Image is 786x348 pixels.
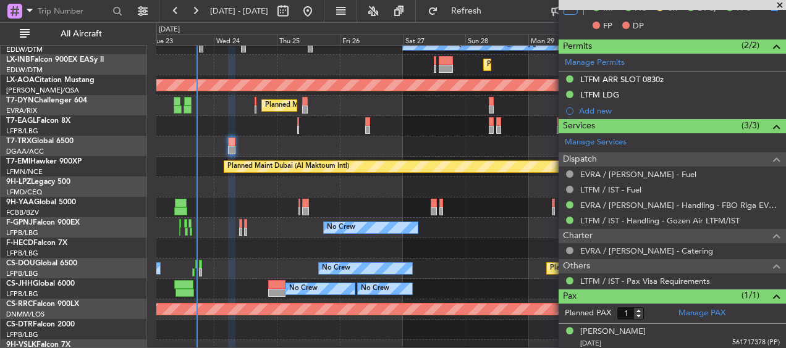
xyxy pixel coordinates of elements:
[441,7,492,15] span: Refresh
[6,239,33,247] span: F-HECD
[6,269,38,278] a: LFPB/LBG
[6,178,70,186] a: 9H-LPZLegacy 500
[6,300,33,308] span: CS-RRC
[227,157,349,176] div: Planned Maint Dubai (Al Maktoum Intl)
[565,307,611,320] label: Planned PAX
[6,138,74,145] a: T7-TRXGlobal 6500
[6,158,82,165] a: T7-EMIHawker 900XP
[580,326,646,338] div: [PERSON_NAME]
[565,57,625,69] a: Manage Permits
[580,246,713,256] a: EVRA / [PERSON_NAME] - Catering
[6,138,32,145] span: T7-TRX
[580,339,601,348] span: [DATE]
[580,215,740,226] a: LTFM / IST - Handling - Gozen Air LTFM/IST
[6,188,42,197] a: LFMD/CEQ
[580,74,664,85] div: LTFM ARR SLOT 0830z
[6,260,35,267] span: CS-DOU
[6,219,33,226] span: F-GPNJ
[6,117,70,125] a: T7-EAGLFalcon 8X
[6,178,31,186] span: 9H-LPZ
[6,321,75,328] a: CS-DTRFalcon 2000
[732,338,780,348] span: 561717378 (PP)
[563,119,595,133] span: Services
[289,280,318,298] div: No Crew
[361,280,389,298] div: No Crew
[6,158,30,165] span: T7-EMI
[603,20,612,33] span: FP
[487,56,682,74] div: Planned Maint [GEOGRAPHIC_DATA] ([GEOGRAPHIC_DATA])
[327,218,355,237] div: No Crew
[6,106,37,115] a: EVRA/RIX
[6,97,87,104] a: T7-DYNChallenger 604
[6,199,34,206] span: 9H-YAA
[6,199,76,206] a: 9H-YAAGlobal 5000
[265,96,460,115] div: Planned Maint [GEOGRAPHIC_DATA] ([GEOGRAPHIC_DATA])
[563,259,590,273] span: Others
[465,34,528,45] div: Sun 28
[340,34,403,45] div: Fri 26
[403,34,466,45] div: Sat 27
[6,260,77,267] a: CS-DOUGlobal 6500
[742,119,759,132] span: (3/3)
[32,30,130,38] span: All Aircraft
[563,289,577,304] span: Pax
[563,39,592,54] span: Permits
[580,200,780,210] a: EVRA / [PERSON_NAME] - Handling - FBO Riga EVRA / [PERSON_NAME]
[6,97,34,104] span: T7-DYN
[550,259,745,278] div: Planned Maint [GEOGRAPHIC_DATA] ([GEOGRAPHIC_DATA])
[580,184,641,195] a: LTFM / IST - Fuel
[6,126,38,136] a: LFPB/LBG
[214,34,277,45] div: Wed 24
[6,147,44,156] a: DGAA/ACC
[6,289,38,299] a: LFPB/LBG
[633,20,644,33] span: DP
[38,2,109,20] input: Trip Number
[322,259,350,278] div: No Crew
[6,208,39,217] a: FCBB/BZV
[151,34,214,45] div: Tue 23
[6,77,35,84] span: LX-AOA
[6,239,67,247] a: F-HECDFalcon 7X
[6,310,44,319] a: DNMM/LOS
[528,34,591,45] div: Mon 29
[6,330,38,339] a: LFPB/LBG
[678,307,725,320] a: Manage PAX
[565,136,627,149] a: Manage Services
[563,229,593,243] span: Charter
[6,249,38,258] a: LFPB/LBG
[579,106,780,116] div: Add new
[6,77,95,84] a: LX-AOACitation Mustang
[159,25,180,35] div: [DATE]
[6,280,75,288] a: CS-JHHGlobal 6000
[6,300,79,308] a: CS-RRCFalcon 900LX
[742,289,759,302] span: (1/1)
[6,228,38,238] a: LFPB/LBG
[6,167,43,176] a: LFMN/NCE
[14,24,134,44] button: All Aircraft
[6,280,33,288] span: CS-JHH
[422,1,496,21] button: Refresh
[6,45,43,54] a: EDLW/DTM
[277,34,340,45] div: Thu 25
[6,219,80,226] a: F-GPNJFalcon 900EX
[563,152,597,167] span: Dispatch
[580,276,710,286] a: LTFM / IST - Pax Visa Requirements
[6,321,33,328] span: CS-DTR
[742,39,759,52] span: (2/2)
[210,6,268,17] span: [DATE] - [DATE]
[580,169,696,180] a: EVRA / [PERSON_NAME] - Fuel
[6,117,36,125] span: T7-EAGL
[580,89,619,100] div: LTFM LDG
[6,86,79,95] a: [PERSON_NAME]/QSA
[6,56,30,64] span: LX-INB
[6,65,43,75] a: EDLW/DTM
[6,56,104,64] a: LX-INBFalcon 900EX EASy II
